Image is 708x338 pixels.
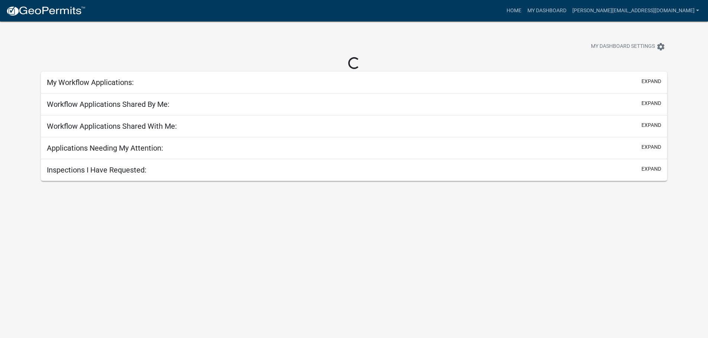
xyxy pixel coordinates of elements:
[569,4,702,18] a: [PERSON_NAME][EMAIL_ADDRESS][DOMAIN_NAME]
[504,4,524,18] a: Home
[641,99,661,107] button: expand
[47,78,134,87] h5: My Workflow Applications:
[641,121,661,129] button: expand
[47,122,177,131] h5: Workflow Applications Shared With Me:
[585,39,671,54] button: My Dashboard Settingssettings
[524,4,569,18] a: My Dashboard
[641,165,661,173] button: expand
[641,143,661,151] button: expand
[591,42,655,51] span: My Dashboard Settings
[47,100,169,109] h5: Workflow Applications Shared By Me:
[47,165,146,174] h5: Inspections I Have Requested:
[656,42,665,51] i: settings
[47,144,163,152] h5: Applications Needing My Attention:
[641,78,661,85] button: expand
